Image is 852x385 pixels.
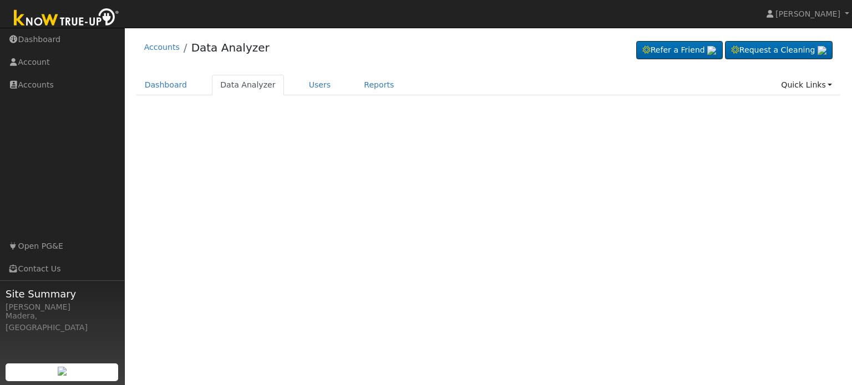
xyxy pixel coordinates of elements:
[212,75,284,95] a: Data Analyzer
[356,75,402,95] a: Reports
[58,367,67,376] img: retrieve
[6,301,119,313] div: [PERSON_NAME]
[136,75,196,95] a: Dashboard
[191,41,270,54] a: Data Analyzer
[144,43,180,52] a: Accounts
[6,310,119,333] div: Madera, [GEOGRAPHIC_DATA]
[707,46,716,55] img: retrieve
[6,286,119,301] span: Site Summary
[775,9,840,18] span: [PERSON_NAME]
[301,75,339,95] a: Users
[636,41,723,60] a: Refer a Friend
[725,41,833,60] a: Request a Cleaning
[773,75,840,95] a: Quick Links
[8,6,125,31] img: Know True-Up
[818,46,826,55] img: retrieve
